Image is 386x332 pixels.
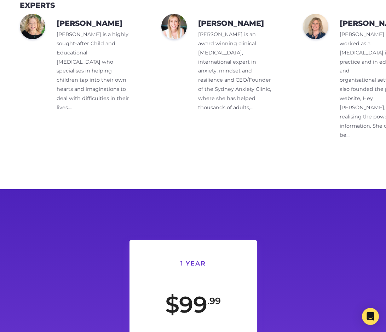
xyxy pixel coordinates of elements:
[20,14,45,39] img: Charlotte-Reznick-Headshot_400x400_acf_cropped.jpg
[362,308,379,325] div: Open Intercom Messenger
[198,30,272,112] p: [PERSON_NAME] is an award winning clinical [MEDICAL_DATA], international expert in anxiety, minds...
[161,14,187,39] img: Dr-Jodie-Headshot_400x400_acf_cropped.jpg
[142,11,283,123] a: [PERSON_NAME] [PERSON_NAME] is an award winning clinical [MEDICAL_DATA], international expert in ...
[207,295,221,306] sup: .99
[198,19,264,28] h3: [PERSON_NAME]
[146,260,240,267] h6: 1 Year
[20,1,55,10] h3: Experts
[303,14,328,39] img: Screen-Shot-2019-03-06-at-5.14.08-pm.png
[57,19,122,28] h3: [PERSON_NAME]
[57,30,130,112] p: [PERSON_NAME] is a highly sought-after Child and Educational [MEDICAL_DATA] who specialises in he...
